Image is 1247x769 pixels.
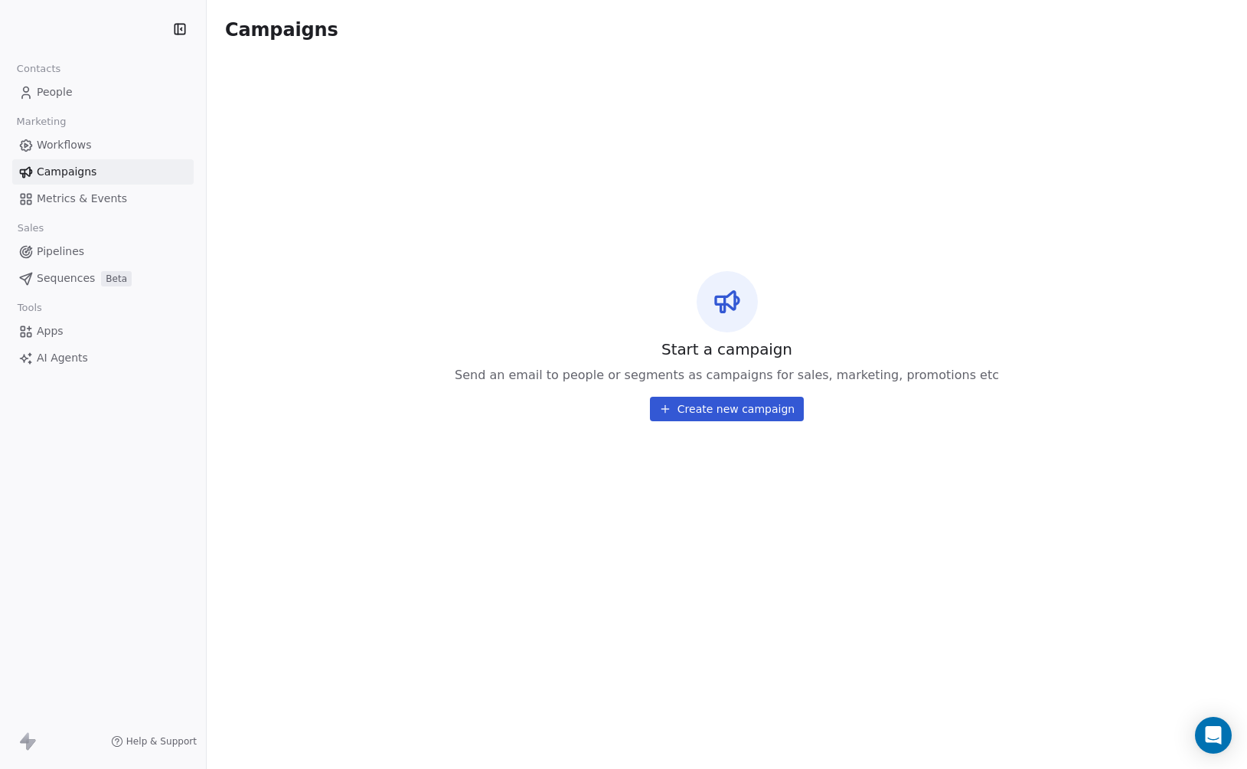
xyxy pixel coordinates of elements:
[37,323,64,339] span: Apps
[37,164,96,180] span: Campaigns
[101,271,132,286] span: Beta
[12,80,194,105] a: People
[11,296,48,319] span: Tools
[37,84,73,100] span: People
[12,186,194,211] a: Metrics & Events
[12,345,194,371] a: AI Agents
[455,366,999,384] span: Send an email to people or segments as campaigns for sales, marketing, promotions etc
[12,266,194,291] a: SequencesBeta
[10,110,73,133] span: Marketing
[111,735,197,748] a: Help & Support
[37,244,84,260] span: Pipelines
[1195,717,1232,754] div: Open Intercom Messenger
[661,339,792,360] span: Start a campaign
[650,397,804,421] button: Create new campaign
[225,18,338,40] span: Campaigns
[12,319,194,344] a: Apps
[12,159,194,185] a: Campaigns
[37,191,127,207] span: Metrics & Events
[12,133,194,158] a: Workflows
[126,735,197,748] span: Help & Support
[12,239,194,264] a: Pipelines
[37,270,95,286] span: Sequences
[11,217,51,240] span: Sales
[37,137,92,153] span: Workflows
[37,350,88,366] span: AI Agents
[10,57,67,80] span: Contacts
